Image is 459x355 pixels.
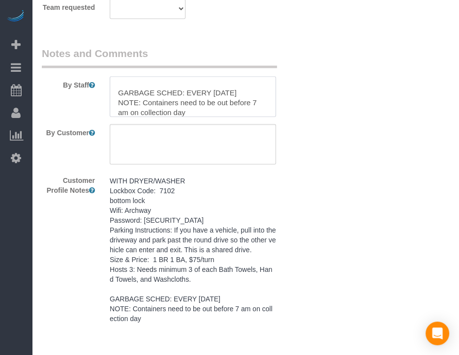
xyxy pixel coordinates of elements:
legend: Notes and Comments [42,46,277,68]
label: Customer Profile Notes [34,172,102,195]
label: By Staff [34,77,102,90]
div: Open Intercom Messenger [426,322,449,345]
img: Automaid Logo [6,10,26,24]
pre: WITH DRYER/WASHER Lockbox Code: 7102 bottom lock Wifi: Archway Password: [SECURITY_DATA] Parking ... [110,176,276,324]
label: By Customer [34,124,102,138]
